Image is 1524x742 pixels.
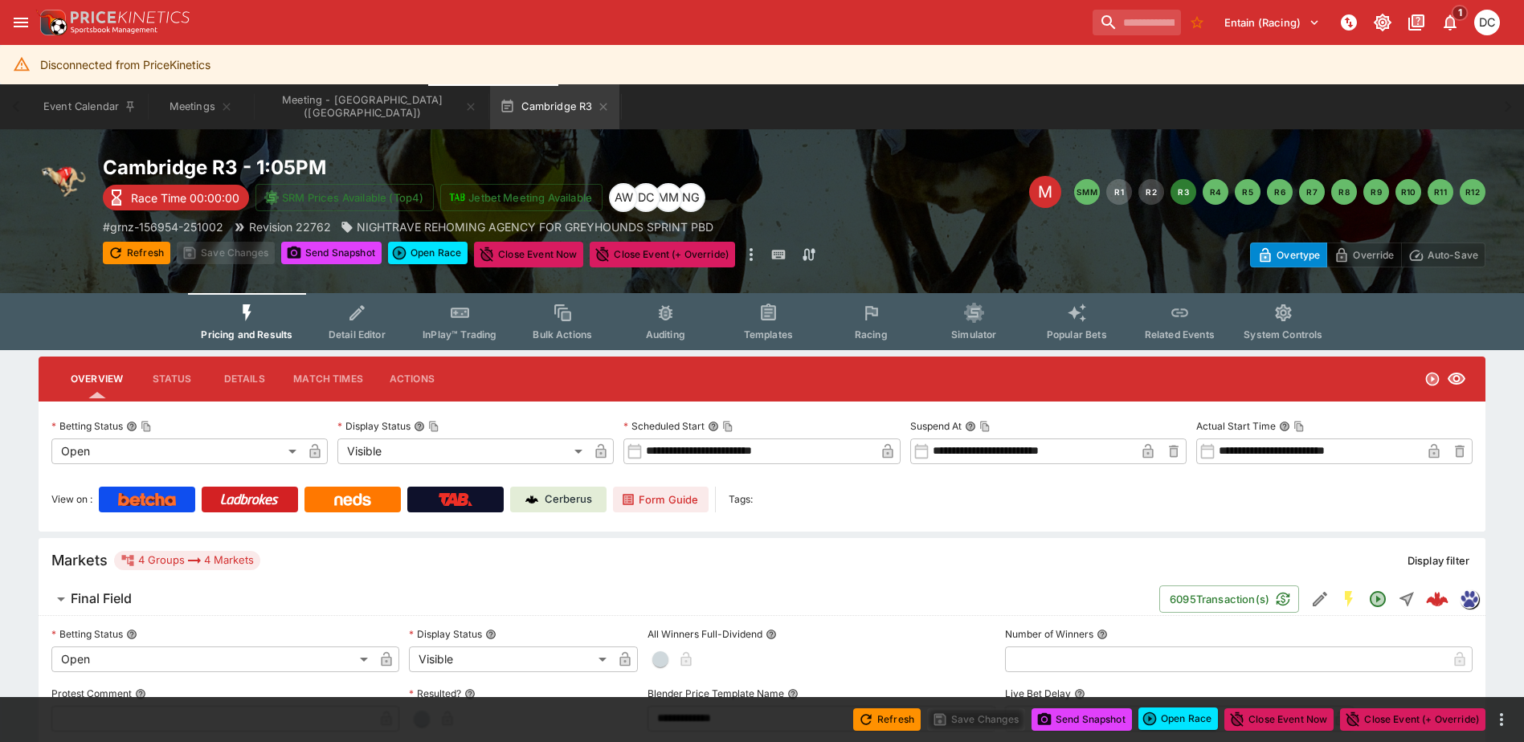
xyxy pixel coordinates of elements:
[485,629,496,640] button: Display Status
[533,328,592,340] span: Bulk Actions
[654,183,683,212] div: Michela Marris
[1196,419,1276,433] p: Actual Start Time
[742,242,761,267] button: more
[464,688,476,699] button: Resulted?
[409,646,612,672] div: Visible
[676,183,705,212] div: Nick Goss
[855,328,888,340] span: Racing
[6,8,35,37] button: open drawer
[51,419,123,433] p: Betting Status
[1203,179,1228,205] button: R4
[341,218,713,235] div: NIGHTRAVE REHOMING AGENCY FOR GREYHOUNDS SPRINT PBD
[118,493,176,506] img: Betcha
[1334,8,1363,37] button: NOT Connected to PK
[1074,179,1485,205] nav: pagination navigation
[103,218,223,235] p: Copy To Clipboard
[51,487,92,512] label: View on :
[1235,179,1260,205] button: R5
[1074,688,1085,699] button: Live Bet Delay
[58,360,136,398] button: Overview
[255,184,434,211] button: SRM Prices Available (Top4)
[510,487,607,512] a: Cerberus
[51,627,123,641] p: Betting Status
[329,328,386,340] span: Detail Editor
[409,687,461,700] p: Resulted?
[545,491,592,508] p: Cerberus
[136,360,208,398] button: Status
[1426,588,1448,610] img: logo-cerberus--red.svg
[979,421,991,432] button: Copy To Clipboard
[281,242,382,264] button: Send Snapshot
[1334,585,1363,614] button: SGM Enabled
[188,293,1335,350] div: Event type filters
[1279,421,1290,432] button: Actual Start TimeCopy To Clipboard
[1363,585,1392,614] button: Open
[1267,179,1293,205] button: R6
[951,328,996,340] span: Simulator
[409,627,482,641] p: Display Status
[722,421,733,432] button: Copy To Clipboard
[1368,589,1387,609] svg: Open
[787,688,799,699] button: Blender Price Template Name
[1106,179,1132,205] button: R1
[71,11,190,23] img: PriceKinetics
[71,26,157,34] img: Sportsbook Management
[1074,179,1100,205] button: SMM
[1398,548,1479,573] button: Display filter
[1138,707,1218,730] div: split button
[51,646,374,672] div: Open
[1460,589,1479,609] div: grnz
[1460,179,1485,205] button: R12
[40,50,210,79] div: Disconnected from PriceKinetics
[525,493,538,506] img: Cerberus
[766,629,777,640] button: All Winners Full-Dividend
[1097,629,1108,640] button: Number of Winners
[51,551,108,569] h5: Markets
[121,551,254,570] div: 4 Groups 4 Markets
[744,328,793,340] span: Templates
[280,360,376,398] button: Match Times
[1005,687,1071,700] p: Live Bet Delay
[449,190,465,206] img: jetbet-logo.svg
[440,184,603,211] button: Jetbet Meeting Available
[1244,328,1322,340] span: System Controls
[910,419,962,433] p: Suspend At
[590,242,735,267] button: Close Event (+ Override)
[1402,8,1431,37] button: Documentation
[965,421,976,432] button: Suspend AtCopy To Clipboard
[337,438,588,464] div: Visible
[1340,708,1485,731] button: Close Event (+ Override)
[35,6,67,39] img: PriceKinetics Logo
[1353,247,1394,263] p: Override
[1145,328,1215,340] span: Related Events
[1395,179,1421,205] button: R10
[103,242,170,264] button: Refresh
[141,421,152,432] button: Copy To Clipboard
[1401,243,1485,267] button: Auto-Save
[131,190,239,206] p: Race Time 00:00:00
[1428,247,1478,263] p: Auto-Save
[1426,588,1448,610] div: 5b19f7f1-4a69-446b-9970-f7f104bddecb
[646,328,685,340] span: Auditing
[126,629,137,640] button: Betting Status
[648,627,762,641] p: All Winners Full-Dividend
[1138,707,1218,730] button: Open Race
[1469,5,1505,40] button: David Crockford
[334,493,370,506] img: Neds
[1299,179,1325,205] button: R7
[613,487,709,512] a: Form Guide
[1326,243,1401,267] button: Override
[609,183,638,212] div: Amanda Whitta
[1171,179,1196,205] button: R3
[1293,421,1305,432] button: Copy To Clipboard
[135,688,146,699] button: Protest Comment
[1138,179,1164,205] button: R2
[1032,708,1132,731] button: Send Snapshot
[423,328,496,340] span: InPlay™ Trading
[255,84,487,129] button: Meeting - Cambridge (NZ)
[1421,583,1453,615] a: 5b19f7f1-4a69-446b-9970-f7f104bddecb
[1461,590,1478,608] img: grnz
[1452,5,1469,21] span: 1
[1428,179,1453,205] button: R11
[1224,708,1334,731] button: Close Event Now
